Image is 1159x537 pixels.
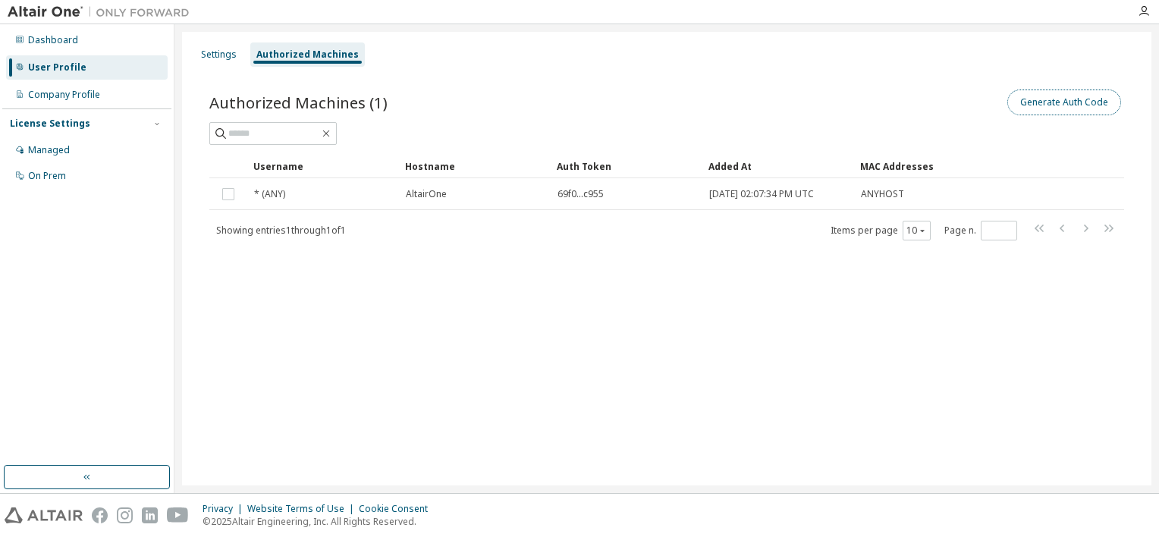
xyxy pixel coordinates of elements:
[708,154,848,178] div: Added At
[92,507,108,523] img: facebook.svg
[944,221,1017,240] span: Page n.
[201,49,237,61] div: Settings
[254,188,285,200] span: * (ANY)
[709,188,814,200] span: [DATE] 02:07:34 PM UTC
[10,118,90,130] div: License Settings
[558,188,604,200] span: 69f0...c955
[8,5,197,20] img: Altair One
[28,144,70,156] div: Managed
[203,503,247,515] div: Privacy
[1007,89,1121,115] button: Generate Auth Code
[209,92,388,113] span: Authorized Machines (1)
[405,154,545,178] div: Hostname
[406,188,447,200] span: AltairOne
[906,225,927,237] button: 10
[142,507,158,523] img: linkedin.svg
[216,224,346,237] span: Showing entries 1 through 1 of 1
[203,515,437,528] p: © 2025 Altair Engineering, Inc. All Rights Reserved.
[253,154,393,178] div: Username
[557,154,696,178] div: Auth Token
[28,89,100,101] div: Company Profile
[28,170,66,182] div: On Prem
[28,61,86,74] div: User Profile
[247,503,359,515] div: Website Terms of Use
[359,503,437,515] div: Cookie Consent
[167,507,189,523] img: youtube.svg
[860,154,969,178] div: MAC Addresses
[256,49,359,61] div: Authorized Machines
[5,507,83,523] img: altair_logo.svg
[861,188,904,200] span: ANYHOST
[831,221,931,240] span: Items per page
[117,507,133,523] img: instagram.svg
[28,34,78,46] div: Dashboard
